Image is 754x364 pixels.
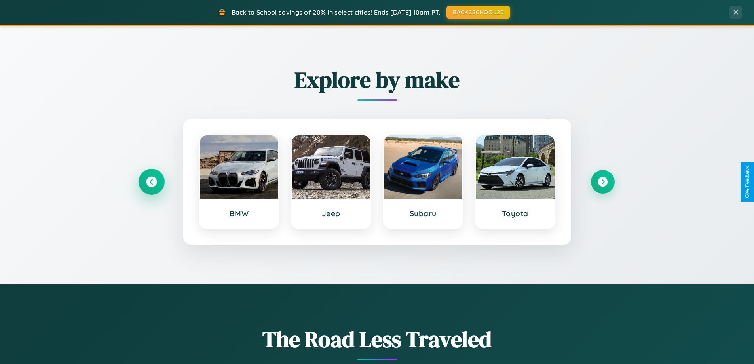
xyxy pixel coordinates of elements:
[392,209,455,218] h3: Subaru
[140,65,615,95] h2: Explore by make
[484,209,547,218] h3: Toyota
[140,324,615,354] h1: The Road Less Traveled
[300,209,363,218] h3: Jeep
[232,8,441,16] span: Back to School savings of 20% in select cities! Ends [DATE] 10am PT.
[446,6,510,19] button: BACK2SCHOOL20
[208,209,271,218] h3: BMW
[745,166,750,198] div: Give Feedback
